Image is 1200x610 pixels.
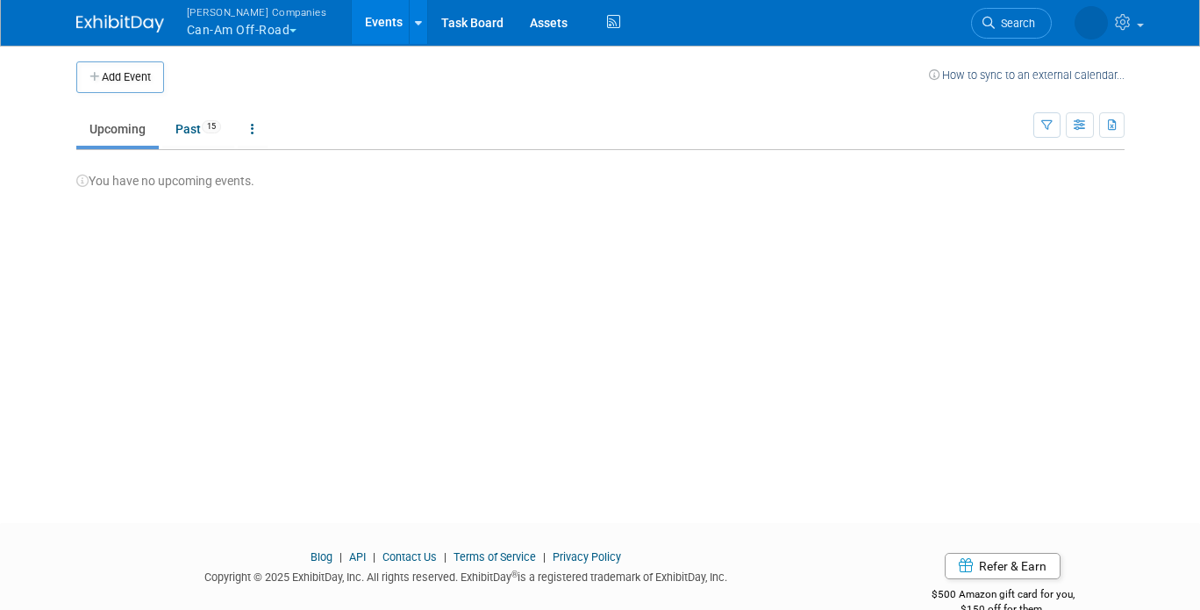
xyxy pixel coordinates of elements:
a: Contact Us [382,550,437,563]
img: Todd Sterner [1075,6,1108,39]
span: | [368,550,380,563]
span: | [439,550,451,563]
a: Search [971,8,1052,39]
a: Blog [311,550,332,563]
img: ExhibitDay [76,15,164,32]
div: Copyright © 2025 ExhibitDay, Inc. All rights reserved. ExhibitDay is a registered trademark of Ex... [76,565,856,585]
span: 15 [202,120,221,133]
a: API [349,550,366,563]
a: Privacy Policy [553,550,621,563]
a: Refer & Earn [945,553,1061,579]
a: Past15 [162,112,234,146]
span: | [335,550,346,563]
span: Search [995,17,1035,30]
a: Terms of Service [454,550,536,563]
a: How to sync to an external calendar... [929,68,1125,82]
sup: ® [511,570,518,579]
span: You have no upcoming events. [76,174,254,188]
a: Upcoming [76,112,159,146]
span: [PERSON_NAME] Companies [187,3,327,21]
span: | [539,550,550,563]
button: Add Event [76,61,164,93]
